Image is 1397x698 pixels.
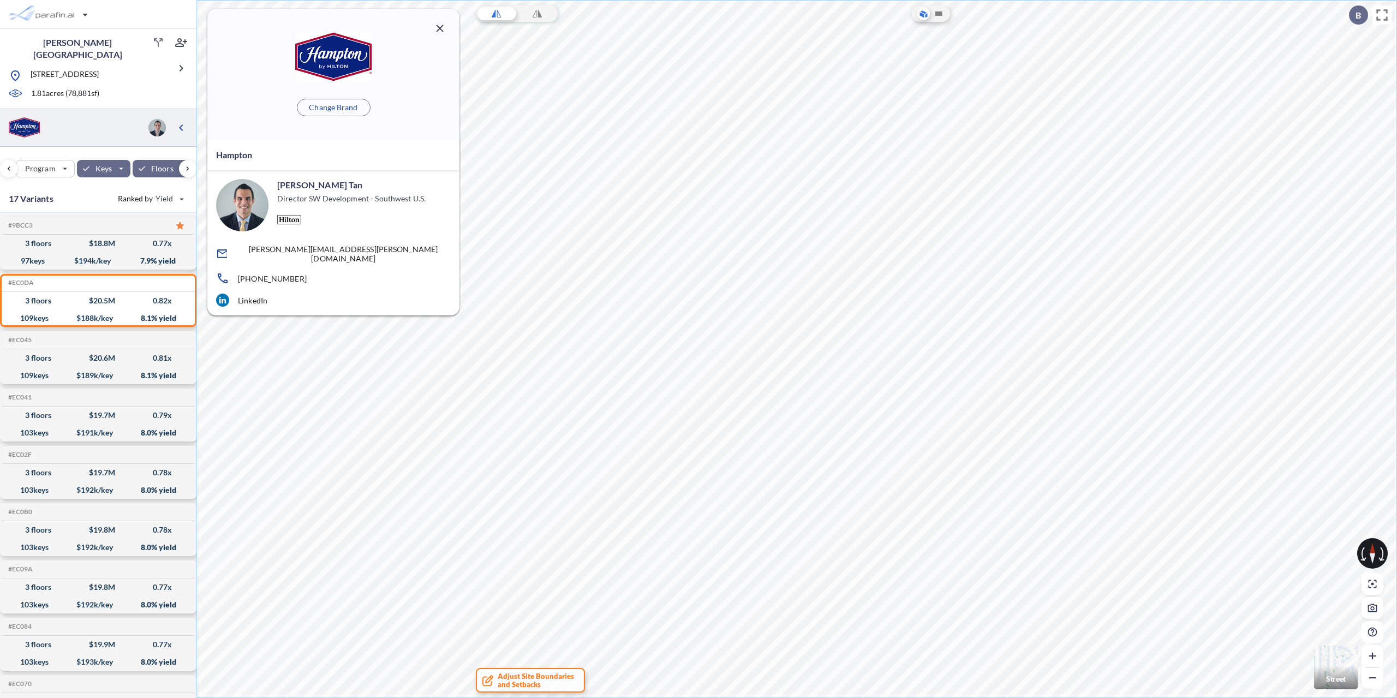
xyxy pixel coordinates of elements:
p: Floors [151,163,174,174]
button: Adjust Site Boundariesand Setbacks [476,668,585,693]
p: [STREET_ADDRESS] [31,69,99,82]
p: Change Brand [309,102,357,113]
button: Ranked by Yield [109,190,191,207]
h5: #EC045 [6,336,32,344]
button: Aerial View [917,7,930,20]
p: LinkedIn [238,296,267,305]
h5: #EC0B0 [6,508,32,516]
span: Adjust Site Boundaries and Setbacks [498,672,574,689]
a: LinkedIn [216,294,451,307]
img: user logo [216,179,268,231]
a: [PHONE_NUMBER] [216,272,451,285]
button: Switcher ImageStreet [1314,646,1358,689]
button: Site Plan [932,7,945,20]
button: Keys [77,160,130,177]
h5: #9BCC3 [6,222,33,229]
p: 17 Variants [9,192,53,205]
p: [PHONE_NUMBER] [238,274,307,283]
button: Floors [133,160,192,177]
img: user logo [148,119,166,136]
button: Program [16,160,75,177]
p: [PERSON_NAME][GEOGRAPHIC_DATA] [9,37,146,61]
p: B [1356,10,1361,20]
h5: #EC041 [6,393,32,401]
p: [PERSON_NAME][EMAIL_ADDRESS][PERSON_NAME][DOMAIN_NAME] [236,244,451,263]
p: Street [1326,675,1346,683]
h5: #EC070 [6,680,32,688]
h5: #EC02F [6,451,32,458]
a: [PERSON_NAME][EMAIL_ADDRESS][PERSON_NAME][DOMAIN_NAME] [216,244,451,263]
h5: #EC0DA [6,279,34,287]
h5: #EC084 [6,623,32,630]
img: BrandImage [295,32,372,81]
p: Keys [95,163,112,174]
button: Change Brand [297,99,371,116]
p: 1.81 acres ( 78,881 sf) [31,88,99,100]
span: Yield [156,193,174,204]
img: Logo [277,213,301,226]
p: Hampton [216,148,252,162]
p: Director SW Development - Southwest U.S. [277,193,426,204]
p: [PERSON_NAME] Tan [277,179,363,191]
img: BrandImage [9,117,40,138]
img: Switcher Image [1314,646,1358,689]
p: Program [25,163,56,174]
h5: #EC09A [6,565,33,573]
